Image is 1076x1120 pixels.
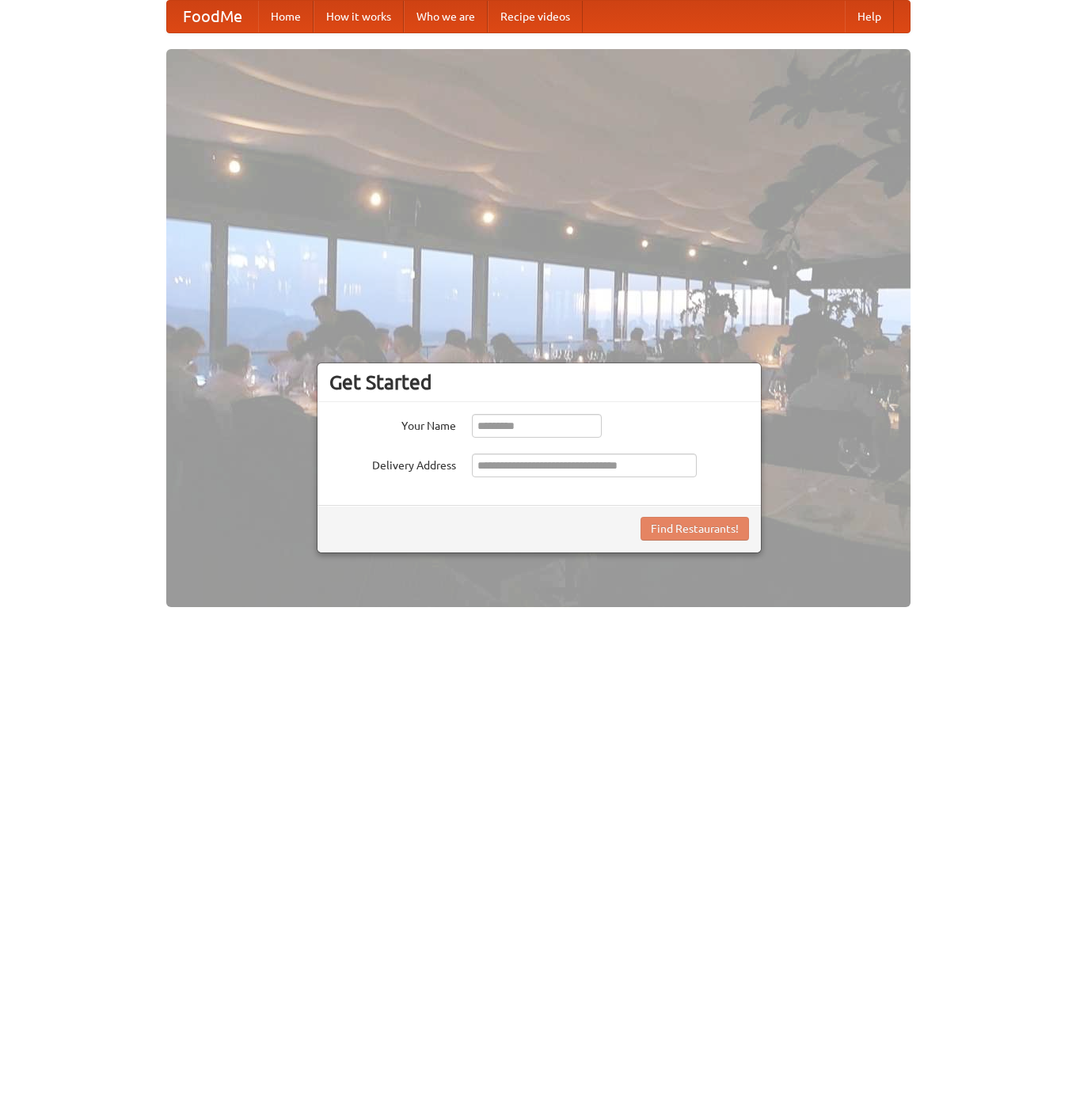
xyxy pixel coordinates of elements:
[641,517,749,541] button: Find Restaurants!
[167,1,258,32] a: FoodMe
[258,1,314,32] a: Home
[488,1,583,32] a: Recipe videos
[314,1,404,32] a: How it works
[404,1,488,32] a: Who we are
[329,454,456,473] label: Delivery Address
[329,414,456,434] label: Your Name
[845,1,894,32] a: Help
[329,370,749,394] h3: Get Started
